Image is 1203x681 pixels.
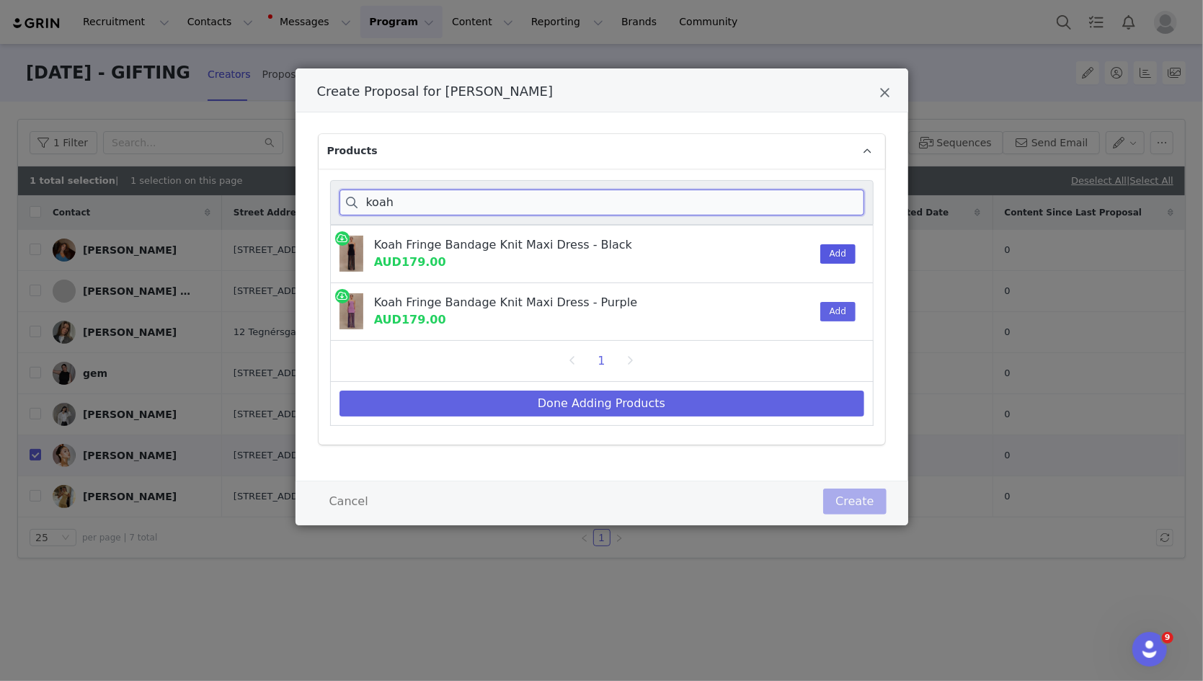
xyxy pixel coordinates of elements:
[339,236,363,272] img: 250624_MESHKI_Roam2_01_015.jpg
[820,244,856,264] button: Add
[317,84,554,99] span: Create Proposal for [PERSON_NAME]
[1132,632,1167,667] iframe: Intercom live chat
[339,293,363,329] img: 250611_MESHKIRoam2_23_1214.jpg
[339,190,864,215] input: Search products
[317,489,381,515] button: Cancel
[374,313,446,326] span: AUD179.00
[1162,632,1173,644] span: 9
[823,489,886,515] button: Create
[591,351,613,371] li: 1
[880,86,891,103] button: Close
[374,255,446,269] span: AUD179.00
[327,143,378,159] span: Products
[374,294,740,311] div: Koah Fringe Bandage Knit Maxi Dress - Purple
[296,68,908,525] div: Create Proposal for Lauren Morgan
[339,391,864,417] button: Done Adding Products
[820,302,856,321] button: Add
[374,236,740,254] div: Koah Fringe Bandage Knit Maxi Dress - Black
